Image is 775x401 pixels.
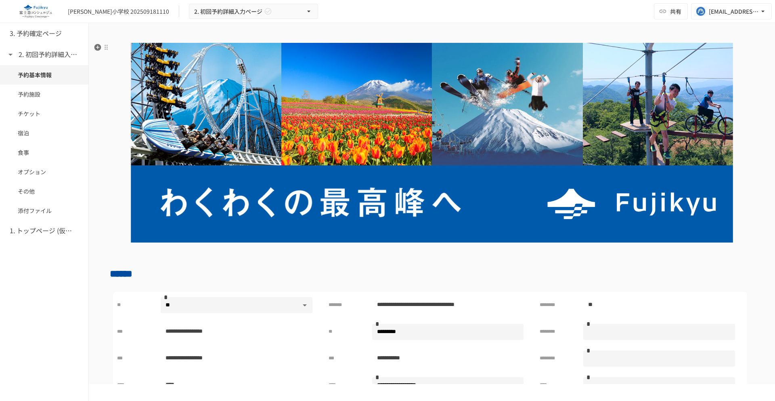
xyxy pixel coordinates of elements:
span: 食事 [18,148,71,157]
img: mg2cIuvRhv63UHtX5VfAfh1DTCPHmnxnvRSqzGwtk3G [110,43,754,243]
span: その他 [18,187,71,196]
span: チケット [18,109,71,118]
div: [PERSON_NAME]小学校 202509181110 [68,7,169,16]
button: 2. 初回予約詳細入力ページ [189,4,318,19]
span: 共有 [670,7,681,16]
div: [EMAIL_ADDRESS][DOMAIN_NAME] [709,6,759,17]
h6: 2. 初回予約詳細入力ページ [19,49,83,60]
img: eQeGXtYPV2fEKIA3pizDiVdzO5gJTl2ahLbsPaD2E4R [10,5,61,18]
span: 添付ファイル [18,206,71,215]
button: 共有 [654,3,688,19]
span: 宿泊 [18,129,71,137]
h6: 3. 予約確定ページ [10,28,62,39]
span: 予約基本情報 [18,70,71,79]
button: [EMAIL_ADDRESS][DOMAIN_NAME] [691,3,772,19]
span: 2. 初回予約詳細入力ページ [194,6,262,17]
h6: 1. トップページ (仮予約一覧) [10,226,74,236]
span: 予約施設 [18,90,71,99]
span: オプション [18,167,71,176]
